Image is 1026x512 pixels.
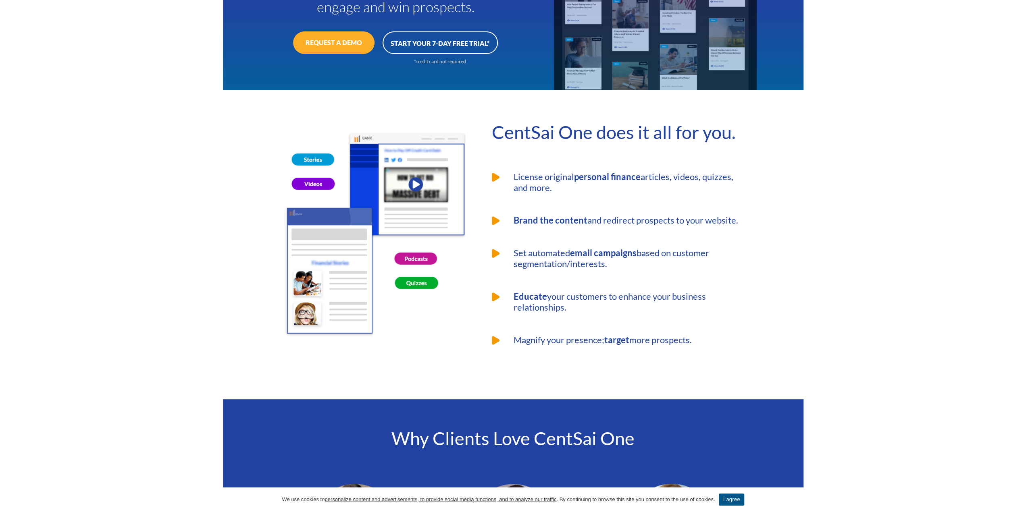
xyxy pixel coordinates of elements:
[383,31,498,54] a: START YOUR 7-DAY FREE TRIAL*
[343,427,683,449] h2: Why Clients Love CentSai One
[492,247,743,269] li: Set automated based on customer segmentation/interests.
[480,121,743,143] h2: CentSai One does it all for you.
[492,171,743,193] li: License original articles, videos, quizzes, and more.
[383,58,498,65] div: *credit card not required
[492,291,743,313] li: your customers to enhance your business relationships.
[283,131,468,338] img: CentSai One does it all for you.
[719,493,744,506] a: I agree
[492,334,743,345] li: Magnify your presence; more prospects.
[514,215,587,226] strong: Brand the content
[514,291,547,302] strong: Educate
[293,31,375,54] a: REQUEST A DEMO
[492,215,743,226] li: and redirect prospects to your website.
[1012,495,1020,504] a: I agree
[574,171,641,182] strong: personal finance
[570,247,637,258] strong: email campaigns
[604,334,629,345] strong: target
[325,496,556,502] u: personalize content and advertisements, to provide social media functions, and to analyze our tra...
[282,495,715,504] span: We use cookies to . By continuing to browse this site you consent to the use of cookies.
